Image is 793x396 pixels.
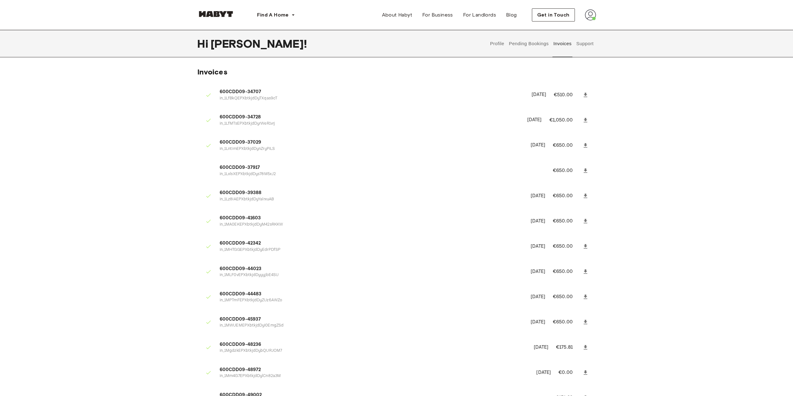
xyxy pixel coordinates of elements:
[220,215,523,222] span: 600CDD09-41603
[549,117,581,124] p: €1,050.00
[220,139,523,146] span: 600CDD09-37029
[585,9,596,21] img: avatar
[220,341,527,348] span: 600CDD09-48236
[220,171,538,177] p: in_1LxlsXEPXbtkjdDys78M5xJ2
[553,293,581,301] p: €650.00
[553,192,581,200] p: €650.00
[531,319,545,326] p: [DATE]
[489,30,505,57] button: Profile
[211,37,307,50] span: [PERSON_NAME] !
[554,91,581,99] p: €510.00
[252,9,300,21] button: Find A Home
[197,67,227,76] span: Invoices
[220,88,524,96] span: 600CDD09-34707
[197,37,211,50] span: Hi
[220,291,523,298] span: 600CDD09-44483
[220,222,523,228] p: in_1MA0EKEPXbtkjdDyM42sRKKW
[553,217,581,225] p: €650.00
[417,9,458,21] a: For Business
[532,91,546,98] p: [DATE]
[527,117,542,124] p: [DATE]
[531,218,545,225] p: [DATE]
[488,30,596,57] div: user profile tabs
[220,348,527,354] p: in_1MgdzkEPXbtkjdDybQURJOM7
[220,265,523,273] span: 600CDD09-44023
[531,268,545,275] p: [DATE]
[220,96,524,102] p: in_1LfBkQEPXbtkjdDyTXqas9cT
[531,193,545,200] p: [DATE]
[536,369,551,376] p: [DATE]
[382,11,412,19] span: About Habyt
[257,11,289,19] span: Find A Home
[220,373,529,379] p: in_1Mm4G7EPXbtkjdDylCn82a3M
[537,11,570,19] span: Get in Touch
[458,9,501,21] a: For Landlords
[220,247,523,253] p: in_1MHTGGEPXbtkjdDyEdrPDfSP
[220,272,523,278] p: in_1MLF0vEPXbtkjdDyyyjbE4SU
[506,11,517,19] span: Blog
[532,8,575,21] button: Get in Touch
[531,142,545,149] p: [DATE]
[220,298,523,303] p: in_1MPTmFEPXbtkjdDyZUz6AWZo
[377,9,417,21] a: About Habyt
[576,30,595,57] button: Support
[553,318,581,326] p: €650.00
[553,167,581,174] p: €650.00
[553,243,581,250] p: €650.00
[422,11,453,19] span: For Business
[220,240,523,247] span: 600CDD09-42342
[220,323,523,329] p: in_1MWUEMEPXbtkjdDyI0EmgZSd
[556,344,581,351] p: €175.81
[197,11,235,17] img: Habyt
[220,316,523,323] span: 600CDD09-45937
[220,366,529,374] span: 600CDD09-48972
[552,30,572,57] button: Invoices
[220,164,538,171] span: 600CDD09-37917
[553,268,581,275] p: €650.00
[220,146,523,152] p: in_1LntimEPXbtkjdDynZryPiLS
[508,30,550,57] button: Pending Bookings
[531,293,545,301] p: [DATE]
[220,189,523,197] span: 600CDD09-39388
[553,142,581,149] p: €650.00
[220,197,523,203] p: in_1Lz8IAEPXbtkjdDyYalrxuAB
[501,9,522,21] a: Blog
[220,121,520,127] p: in_1LfMTsEPXbtkjdDyrWeR1vrj
[558,369,581,376] p: €0.00
[531,243,545,250] p: [DATE]
[463,11,496,19] span: For Landlords
[534,344,548,351] p: [DATE]
[220,114,520,121] span: 600CDD09-34728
